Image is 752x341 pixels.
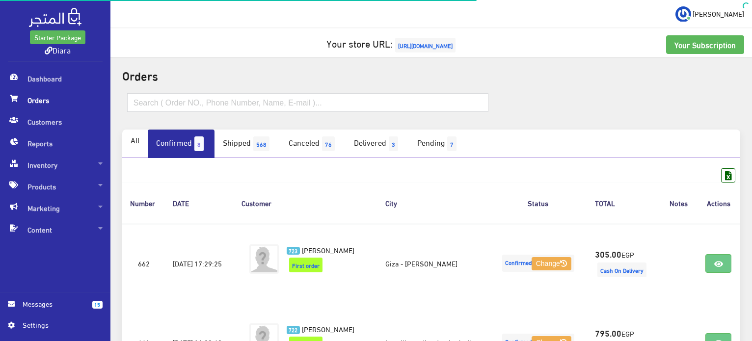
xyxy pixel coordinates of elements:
[289,258,322,272] span: First order
[287,247,300,255] span: 723
[447,136,457,151] span: 7
[693,7,744,20] span: [PERSON_NAME]
[587,183,661,223] th: TOTAL
[395,38,456,52] span: [URL][DOMAIN_NAME]
[8,89,103,111] span: Orders
[597,262,646,277] span: Cash On Delivery
[92,301,103,309] span: 15
[8,68,103,89] span: Dashboard
[23,298,84,309] span: Messages
[326,34,458,52] a: Your store URL:[URL][DOMAIN_NAME]
[122,183,165,223] th: Number
[409,130,467,158] a: Pending7
[377,183,489,223] th: City
[322,136,335,151] span: 76
[45,43,71,57] a: Diara
[8,319,103,335] a: Settings
[346,130,409,158] a: Delivered3
[595,326,621,339] strong: 795.00
[29,8,81,27] img: .
[661,183,697,223] th: Notes
[287,326,300,334] span: 722
[287,244,362,255] a: 723 [PERSON_NAME]
[302,243,354,257] span: [PERSON_NAME]
[8,176,103,197] span: Products
[595,247,621,260] strong: 305.00
[122,130,148,150] a: All
[8,111,103,132] span: Customers
[389,136,398,151] span: 3
[249,244,279,274] img: avatar.png
[8,132,103,154] span: Reports
[697,183,740,223] th: Actions
[30,30,85,44] a: Starter Package
[23,319,94,330] span: Settings
[234,183,377,223] th: Customer
[8,197,103,219] span: Marketing
[253,136,269,151] span: 568
[148,130,215,158] a: Confirmed8
[165,183,233,223] th: DATE
[675,6,691,22] img: ...
[280,130,346,158] a: Canceled76
[377,224,489,303] td: Giza - [PERSON_NAME]
[8,154,103,176] span: Inventory
[287,323,362,334] a: 722 [PERSON_NAME]
[127,93,488,112] input: Search ( Order NO., Phone Number, Name, E-mail )...
[8,298,103,319] a: 15 Messages
[122,224,165,303] td: 662
[122,69,740,81] h2: Orders
[302,322,354,336] span: [PERSON_NAME]
[675,6,744,22] a: ... [PERSON_NAME]
[194,136,204,151] span: 8
[532,257,571,271] button: Change
[587,224,661,303] td: EGP
[8,219,103,240] span: Content
[489,183,587,223] th: Status
[215,130,280,158] a: Shipped568
[666,35,744,54] a: Your Subscription
[165,224,233,303] td: [DATE] 17:29:25
[502,255,574,272] span: Confirmed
